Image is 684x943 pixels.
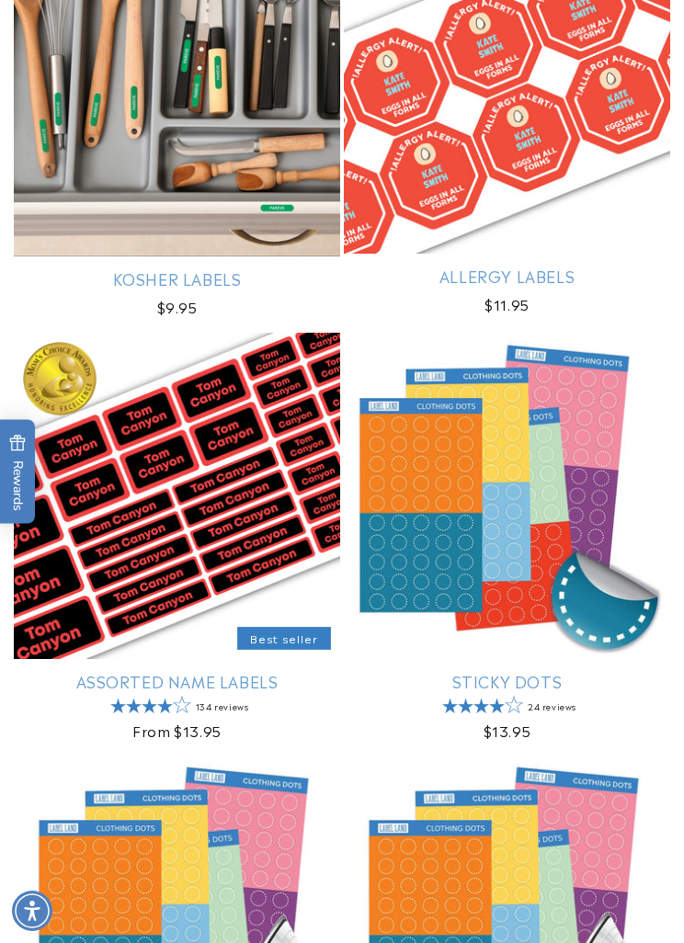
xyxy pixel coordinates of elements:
[14,268,340,289] a: Kosher Labels
[14,671,340,691] a: Assorted Name Labels
[9,435,27,511] span: Rewards
[15,796,233,851] iframe: Sign Up via Text for Offers
[344,266,670,286] a: Allergy Labels
[344,671,670,691] a: Sticky Dots
[12,891,52,931] div: Accessibility Menu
